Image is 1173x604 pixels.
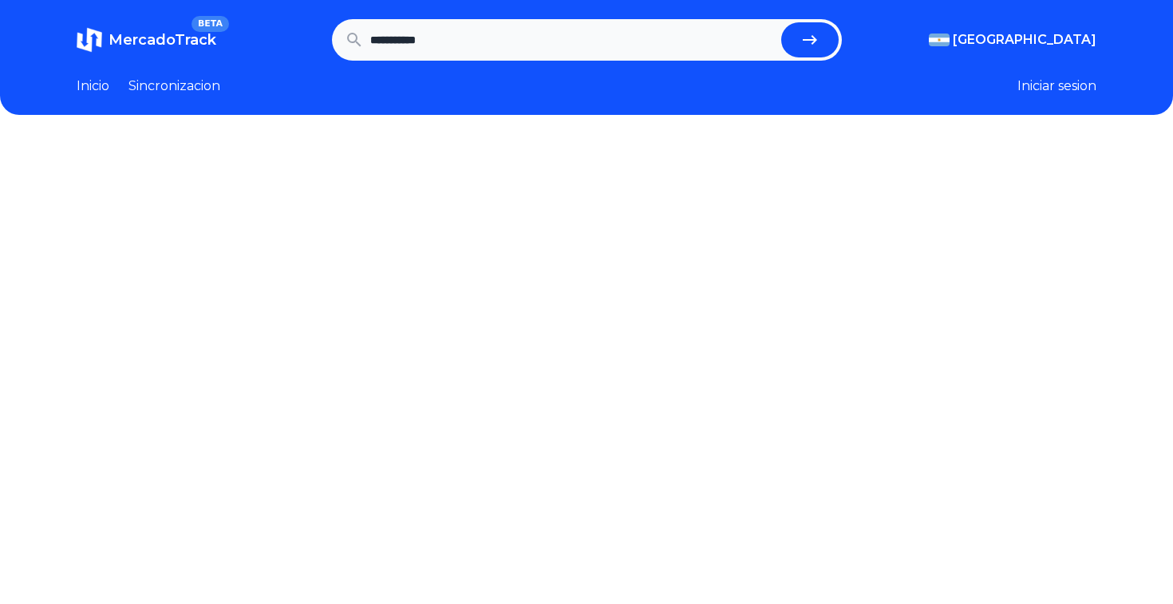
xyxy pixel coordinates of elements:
[77,27,216,53] a: MercadoTrackBETA
[929,30,1096,49] button: [GEOGRAPHIC_DATA]
[128,77,220,96] a: Sincronizacion
[77,27,102,53] img: MercadoTrack
[109,31,216,49] span: MercadoTrack
[1017,77,1096,96] button: Iniciar sesion
[929,34,950,46] img: Argentina
[953,30,1096,49] span: [GEOGRAPHIC_DATA]
[77,77,109,96] a: Inicio
[192,16,229,32] span: BETA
